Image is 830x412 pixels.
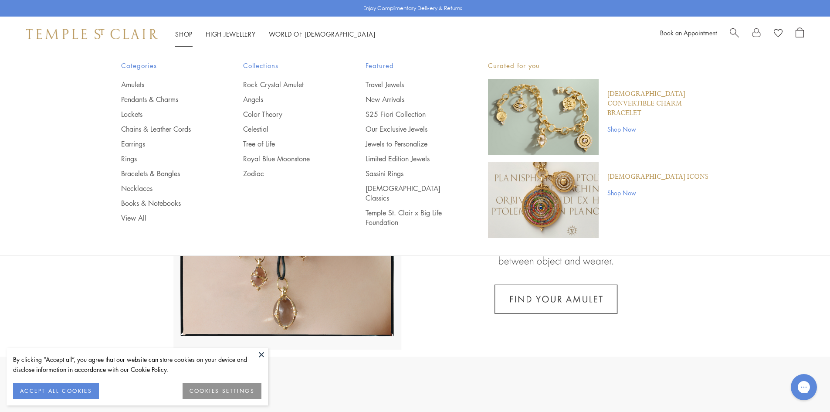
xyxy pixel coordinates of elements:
[607,124,709,134] a: Shop Now
[488,60,709,71] p: Curated for you
[243,60,331,71] span: Collections
[121,95,209,104] a: Pendants & Charms
[269,30,376,38] a: World of [DEMOGRAPHIC_DATA]World of [DEMOGRAPHIC_DATA]
[730,27,739,41] a: Search
[243,95,331,104] a: Angels
[366,154,453,163] a: Limited Edition Jewels
[121,60,209,71] span: Categories
[243,124,331,134] a: Celestial
[774,27,783,41] a: View Wishlist
[13,383,99,399] button: ACCEPT ALL COOKIES
[366,60,453,71] span: Featured
[366,80,453,89] a: Travel Jewels
[243,154,331,163] a: Royal Blue Moonstone
[121,169,209,178] a: Bracelets & Bangles
[121,109,209,119] a: Lockets
[121,80,209,89] a: Amulets
[243,109,331,119] a: Color Theory
[121,198,209,208] a: Books & Notebooks
[366,169,453,178] a: Sassini Rings
[121,139,209,149] a: Earrings
[607,172,708,182] a: [DEMOGRAPHIC_DATA] Icons
[366,124,453,134] a: Our Exclusive Jewels
[786,371,821,403] iframe: Gorgias live chat messenger
[183,383,261,399] button: COOKIES SETTINGS
[243,80,331,89] a: Rock Crystal Amulet
[121,213,209,223] a: View All
[121,124,209,134] a: Chains & Leather Cords
[206,30,256,38] a: High JewelleryHigh Jewellery
[363,4,462,13] p: Enjoy Complimentary Delivery & Returns
[366,95,453,104] a: New Arrivals
[243,169,331,178] a: Zodiac
[366,109,453,119] a: S25 Fiori Collection
[26,29,158,39] img: Temple St. Clair
[366,184,453,203] a: [DEMOGRAPHIC_DATA] Classics
[607,188,708,197] a: Shop Now
[13,354,261,375] div: By clicking “Accept all”, you agree that our website can store cookies on your device and disclos...
[175,30,193,38] a: ShopShop
[121,154,209,163] a: Rings
[121,184,209,193] a: Necklaces
[366,139,453,149] a: Jewels to Personalize
[175,29,376,40] nav: Main navigation
[243,139,331,149] a: Tree of Life
[366,208,453,227] a: Temple St. Clair x Big Life Foundation
[796,27,804,41] a: Open Shopping Bag
[660,28,717,37] a: Book an Appointment
[607,89,709,118] a: [DEMOGRAPHIC_DATA] Convertible Charm Bracelet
